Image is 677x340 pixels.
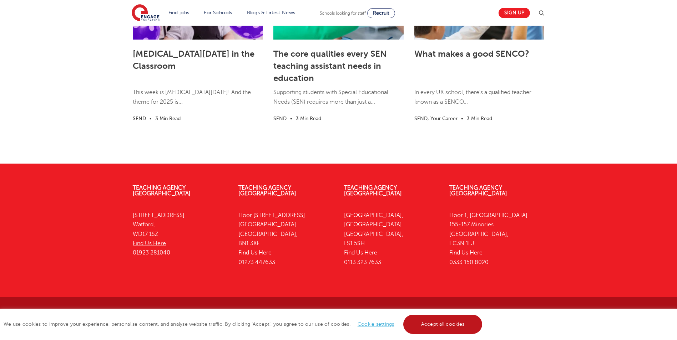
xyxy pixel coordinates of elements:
a: Recruit [367,8,395,18]
a: For Schools [204,10,232,15]
li: SEND [133,114,146,123]
li: • [146,114,155,123]
a: Cookie settings [358,321,394,327]
p: Supporting students with Special Educational Needs (SEN) requires more than just a... [273,88,403,114]
a: [MEDICAL_DATA][DATE] in the Classroom [133,49,254,71]
li: • [458,114,467,123]
a: What makes a good SENCO? [414,49,529,59]
p: [GEOGRAPHIC_DATA], [GEOGRAPHIC_DATA] [GEOGRAPHIC_DATA], LS1 5SH 0113 323 7633 [344,211,439,267]
li: SEND, Your Career [414,114,458,123]
a: Find Us Here [133,240,166,247]
a: Teaching Agency [GEOGRAPHIC_DATA] [238,185,296,197]
a: The core qualities every SEN teaching assistant needs in education [273,49,387,83]
a: Accept all cookies [403,315,483,334]
li: 3 Min Read [155,114,181,123]
a: Teaching Agency [GEOGRAPHIC_DATA] [449,185,507,197]
p: This week is [MEDICAL_DATA][DATE]! And the theme for 2025 is... [133,88,263,114]
a: Sign up [499,8,530,18]
a: Teaching Agency [GEOGRAPHIC_DATA] [133,185,191,197]
p: Floor [STREET_ADDRESS] [GEOGRAPHIC_DATA] [GEOGRAPHIC_DATA], BN1 3XF 01273 447633 [238,211,333,267]
a: Teaching Agency [GEOGRAPHIC_DATA] [344,185,402,197]
p: [STREET_ADDRESS] Watford, WD17 1SZ 01923 281040 [133,211,228,257]
a: Blogs & Latest News [247,10,295,15]
span: We use cookies to improve your experience, personalise content, and analyse website traffic. By c... [4,321,484,327]
li: SEND [273,114,287,123]
a: Find Us Here [344,249,377,256]
p: Floor 1, [GEOGRAPHIC_DATA] 155-157 Minories [GEOGRAPHIC_DATA], EC3N 1LJ 0333 150 8020 [449,211,544,267]
span: Recruit [373,10,389,16]
li: • [287,114,296,123]
span: Schools looking for staff [320,11,366,16]
p: In every UK school, there's a qualified teacher known as a SENCO... [414,88,544,114]
a: Find Us Here [238,249,272,256]
img: Engage Education [132,4,160,22]
a: Find Us Here [449,249,483,256]
li: 3 Min Read [296,114,321,123]
a: Find jobs [168,10,190,15]
li: 3 Min Read [467,114,492,123]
